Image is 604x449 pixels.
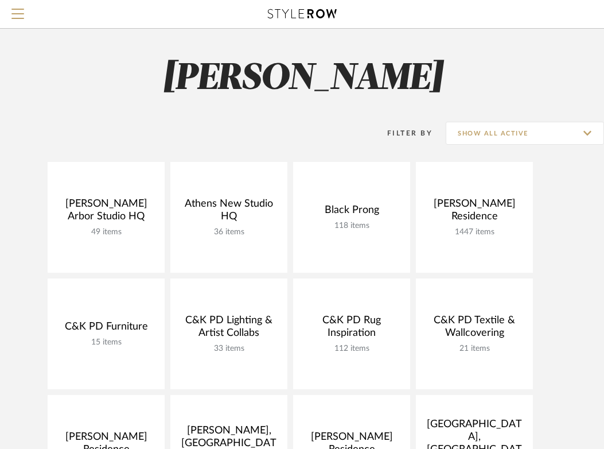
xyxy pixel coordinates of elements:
[180,314,278,344] div: C&K PD Lighting & Artist Collabs
[425,314,524,344] div: C&K PD Textile & Wallcovering
[57,198,155,227] div: [PERSON_NAME] Arbor Studio HQ
[180,198,278,227] div: Athens New Studio HQ
[57,320,155,338] div: C&K PD Furniture
[302,204,401,221] div: Black Prong
[180,227,278,237] div: 36 items
[302,221,401,231] div: 118 items
[425,198,524,227] div: [PERSON_NAME] Residence
[425,227,524,237] div: 1447 items
[302,344,401,354] div: 112 items
[57,227,155,237] div: 49 items
[302,314,401,344] div: C&K PD Rug Inspiration
[425,344,524,354] div: 21 items
[180,344,278,354] div: 33 items
[57,338,155,347] div: 15 items
[372,127,432,139] div: Filter By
